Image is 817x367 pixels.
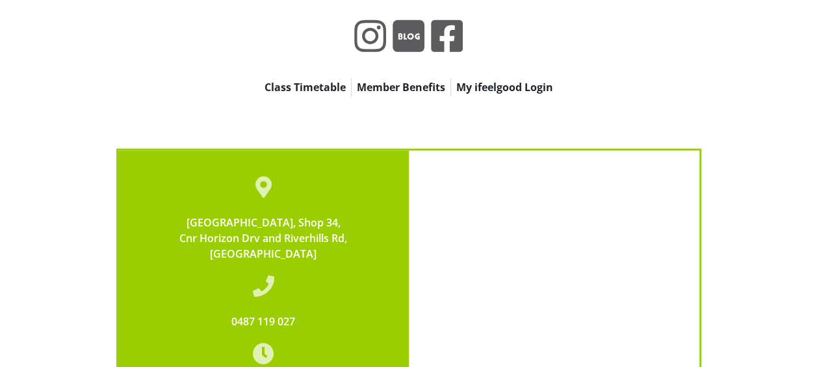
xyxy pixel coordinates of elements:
[451,78,558,96] a: My ifeelgood Login
[179,215,347,261] a: [GEOGRAPHIC_DATA], Shop 34,Cnr Horizon Drv and Riverhills Rd,[GEOGRAPHIC_DATA]
[259,78,351,96] a: Class Timetable
[352,78,450,96] a: Member Benefits
[188,78,630,96] nav: apbct__label_id__gravity_form
[231,314,295,329] a: 0487 119 027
